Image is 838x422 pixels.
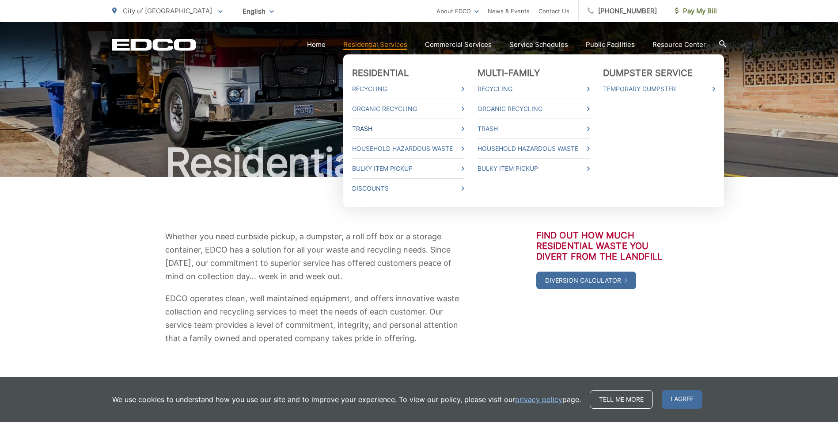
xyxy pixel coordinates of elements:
[112,394,581,405] p: We use cookies to understand how you use our site and to improve your experience. To view our pol...
[590,390,653,409] a: Tell me more
[509,39,568,50] a: Service Schedules
[112,38,196,51] a: EDCD logo. Return to the homepage.
[112,141,726,185] h1: Residential Services
[352,68,409,78] a: Residential
[165,292,461,345] p: EDCO operates clean, well maintained equipment, and offers innovative waste collection and recycl...
[236,4,281,19] span: English
[478,84,590,94] a: Recycling
[603,68,693,78] a: Dumpster Service
[352,84,464,94] a: Recycling
[425,39,492,50] a: Commercial Services
[662,390,702,409] span: I agree
[652,39,706,50] a: Resource Center
[538,6,569,16] a: Contact Us
[352,183,464,194] a: Discounts
[478,104,590,114] a: Organic Recycling
[307,39,326,50] a: Home
[675,6,717,16] span: Pay My Bill
[478,143,590,154] a: Household Hazardous Waste
[436,6,479,16] a: About EDCO
[123,7,212,15] span: City of [GEOGRAPHIC_DATA]
[603,84,715,94] a: Temporary Dumpster
[165,230,461,283] p: Whether you need curbside pickup, a dumpster, a roll off box or a storage container, EDCO has a s...
[343,39,407,50] a: Residential Services
[536,230,673,262] h3: Find out how much residential waste you divert from the landfill
[352,163,464,174] a: Bulky Item Pickup
[515,394,562,405] a: privacy policy
[352,104,464,114] a: Organic Recycling
[478,163,590,174] a: Bulky Item Pickup
[352,123,464,134] a: Trash
[586,39,635,50] a: Public Facilities
[478,123,590,134] a: Trash
[488,6,530,16] a: News & Events
[536,272,636,289] a: Diversion Calculator
[478,68,540,78] a: Multi-Family
[352,143,464,154] a: Household Hazardous Waste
